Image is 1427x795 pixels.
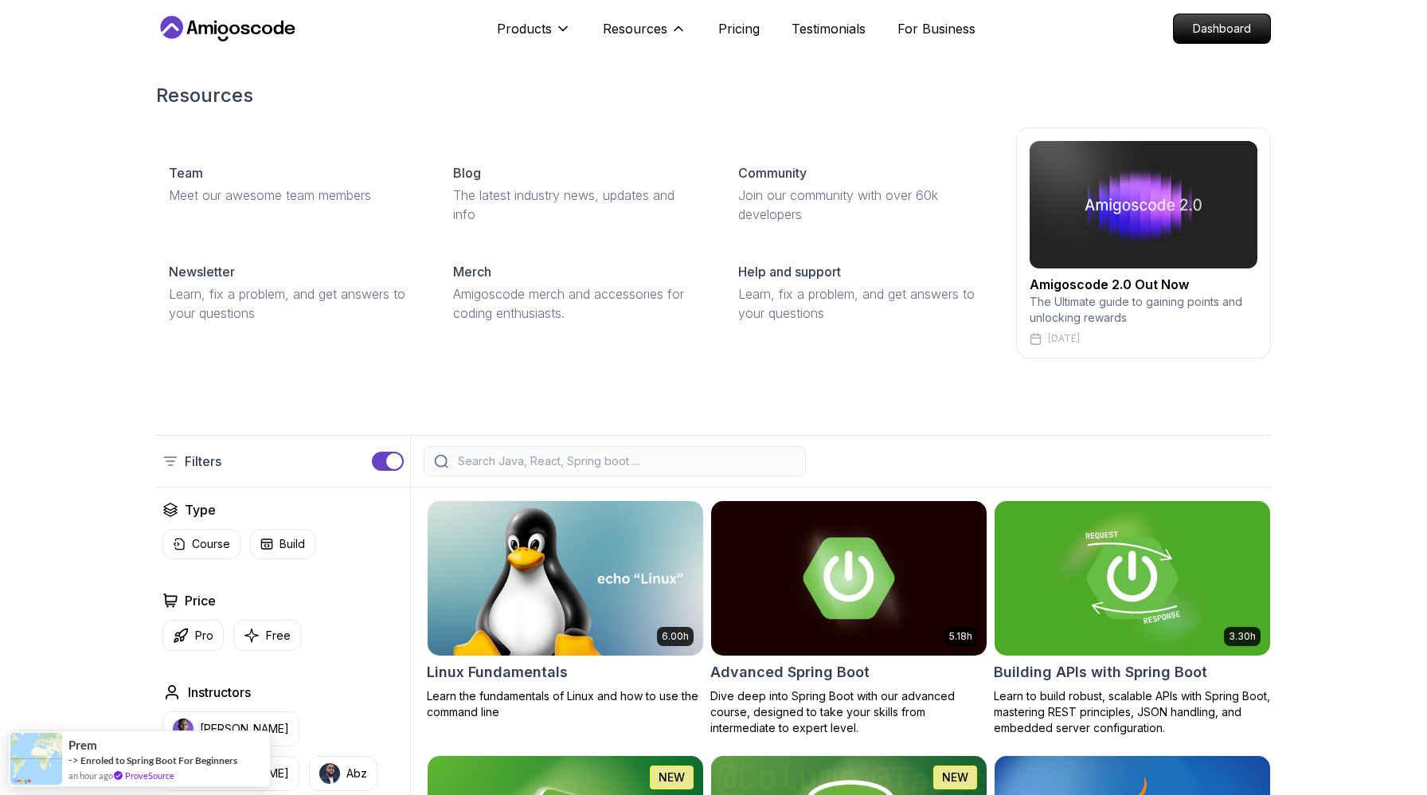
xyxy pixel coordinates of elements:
h2: Instructors [188,683,251,702]
button: instructor img[PERSON_NAME] [162,711,299,746]
button: Free [233,620,301,651]
h2: Amigoscode 2.0 Out Now [1030,275,1257,294]
a: BlogThe latest industry news, updates and info [440,151,712,237]
p: The Ultimate guide to gaining points and unlocking rewards [1030,294,1257,326]
a: Building APIs with Spring Boot card3.30hBuilding APIs with Spring BootLearn to build robust, scal... [994,500,1271,736]
button: Resources [603,19,686,51]
p: [PERSON_NAME] [200,721,289,737]
p: 5.18h [949,630,972,643]
p: Blog [453,163,481,182]
p: Community [738,163,807,182]
p: Filters [185,452,221,471]
a: Enroled to Spring Boot For Beginners [80,754,237,766]
p: Help and support [738,262,841,281]
button: Products [497,19,571,51]
img: Linux Fundamentals card [428,501,703,656]
button: Course [162,529,240,559]
a: NewsletterLearn, fix a problem, and get answers to your questions [156,249,428,335]
img: amigoscode 2.0 [1030,141,1257,268]
p: Resources [603,19,667,38]
a: Linux Fundamentals card6.00hLinux FundamentalsLearn the fundamentals of Linux and how to use the ... [427,500,704,720]
p: Dashboard [1174,14,1270,43]
a: For Business [897,19,975,38]
a: Pricing [718,19,760,38]
a: Advanced Spring Boot card5.18hAdvanced Spring BootDive deep into Spring Boot with our advanced co... [710,500,987,736]
a: Testimonials [792,19,866,38]
img: Advanced Spring Boot card [711,501,987,656]
p: Learn the fundamentals of Linux and how to use the command line [427,688,704,720]
p: NEW [659,770,685,785]
span: -> [68,754,79,766]
p: Team [169,163,203,182]
p: NEW [942,770,968,785]
span: Prem [68,738,97,754]
p: Build [280,536,305,552]
p: Course [192,536,230,552]
img: instructor img [173,719,194,739]
button: Build [250,529,315,559]
h2: Linux Fundamentals [427,661,568,683]
p: Meet our awesome team members [169,186,415,205]
p: Dive deep into Spring Boot with our advanced course, designed to take your skills from intermedia... [710,688,987,736]
p: The latest industry news, updates and info [453,186,699,224]
a: amigoscode 2.0Amigoscode 2.0 Out NowThe Ultimate guide to gaining points and unlocking rewards[DATE] [1016,127,1271,358]
p: Abz [346,766,367,781]
p: Learn, fix a problem, and get answers to your questions [169,284,415,323]
button: Pro [162,620,224,651]
img: provesource social proof notification image [10,733,62,785]
p: Pro [195,628,213,644]
p: Learn to build robust, scalable APIs with Spring Boot, mastering REST principles, JSON handling, ... [994,688,1271,736]
h2: Resources [156,83,1271,108]
a: ProveSource [125,769,174,782]
span: an hour ago [68,770,113,781]
h2: Price [185,591,216,610]
p: Newsletter [169,262,235,281]
p: Free [266,628,291,644]
img: Building APIs with Spring Boot card [995,501,1270,656]
h2: Advanced Spring Boot [710,661,870,683]
p: Merch [453,262,491,281]
a: Help and supportLearn, fix a problem, and get answers to your questions [725,249,997,335]
p: 3.30h [1229,630,1256,643]
p: [DATE] [1048,332,1080,345]
p: 6.00h [662,630,689,643]
p: Amigoscode merch and accessories for coding enthusiasts. [453,284,699,323]
h2: Building APIs with Spring Boot [994,661,1207,683]
p: Join our community with over 60k developers [738,186,984,224]
button: instructor imgAbz [309,756,377,791]
a: TeamMeet our awesome team members [156,151,428,217]
h2: Type [185,500,216,519]
p: Learn, fix a problem, and get answers to your questions [738,284,984,323]
input: Search Java, React, Spring boot ... [455,453,796,469]
a: MerchAmigoscode merch and accessories for coding enthusiasts. [440,249,712,335]
p: Products [497,19,552,38]
a: CommunityJoin our community with over 60k developers [725,151,997,237]
img: instructor img [319,763,340,784]
a: Dashboard [1173,14,1271,44]
iframe: chat widget [1328,695,1427,771]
